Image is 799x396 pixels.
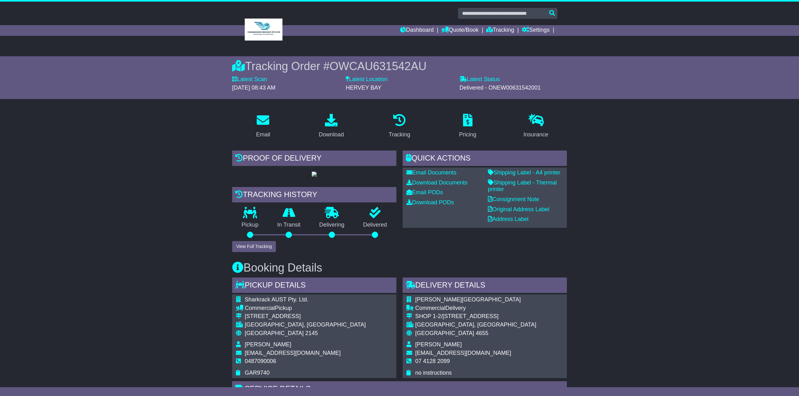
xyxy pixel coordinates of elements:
div: Pickup [245,305,366,312]
div: SHOP 1-2/[STREET_ADDRESS] [415,313,536,320]
span: Commercial [245,305,275,311]
span: Commercial [415,305,445,311]
a: Settings [522,25,550,36]
div: Tracking history [232,187,396,204]
div: Email [256,130,270,139]
p: Delivered [354,222,397,228]
span: GAR9740 [245,370,270,376]
span: 07 4128 2099 [415,358,450,364]
a: Insurance [519,112,552,141]
span: 2145 [305,330,318,336]
span: [EMAIL_ADDRESS][DOMAIN_NAME] [245,350,341,356]
a: Download PODs [406,199,454,206]
a: Dashboard [400,25,434,36]
span: no instructions [415,370,452,376]
label: Latest Location [346,76,387,83]
div: [GEOGRAPHIC_DATA], [GEOGRAPHIC_DATA] [415,322,536,328]
span: Sharkrack AUST Pty. Ltd. [245,296,308,303]
a: Download [315,112,348,141]
p: Pickup [232,222,268,228]
p: In Transit [268,222,310,228]
div: Pickup Details [232,278,396,294]
a: Email PODs [406,189,443,195]
img: GetPodImage [312,172,317,177]
span: [PERSON_NAME][GEOGRAPHIC_DATA] [415,296,521,303]
span: [PERSON_NAME] [245,341,291,348]
span: [DATE] 08:43 AM [232,85,276,91]
span: HERVEY BAY [346,85,381,91]
h3: Booking Details [232,261,567,274]
label: Latest Scan [232,76,267,83]
a: Quote/Book [441,25,478,36]
div: Download [319,130,344,139]
span: [GEOGRAPHIC_DATA] [245,330,304,336]
div: Delivery [415,305,536,312]
a: Address Label [488,216,528,222]
div: [STREET_ADDRESS] [245,313,366,320]
a: Consignment Note [488,196,539,202]
span: 0487090006 [245,358,276,364]
div: Quick Actions [403,151,567,168]
span: [PERSON_NAME] [415,341,462,348]
a: Download Documents [406,179,467,186]
div: Pricing [459,130,476,139]
span: Delivered - ONEW00631542001 [460,85,541,91]
span: OWCAU631542AU [330,60,427,73]
a: Shipping Label - A4 printer [488,169,560,176]
div: Insurance [523,130,548,139]
a: Original Address Label [488,206,549,212]
span: [EMAIL_ADDRESS][DOMAIN_NAME] [415,350,511,356]
a: Email [252,112,274,141]
button: View Full Tracking [232,241,276,252]
label: Latest Status [460,76,500,83]
div: [GEOGRAPHIC_DATA], [GEOGRAPHIC_DATA] [245,322,366,328]
div: Proof of Delivery [232,151,396,168]
div: Tracking Order # [232,59,567,73]
a: Pricing [455,112,480,141]
span: [GEOGRAPHIC_DATA] [415,330,474,336]
a: Email Documents [406,169,456,176]
a: Tracking [486,25,514,36]
span: 4655 [476,330,488,336]
div: Delivery Details [403,278,567,294]
div: Tracking [389,130,410,139]
a: Tracking [385,112,414,141]
a: Shipping Label - Thermal printer [488,179,557,193]
p: Delivering [310,222,354,228]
